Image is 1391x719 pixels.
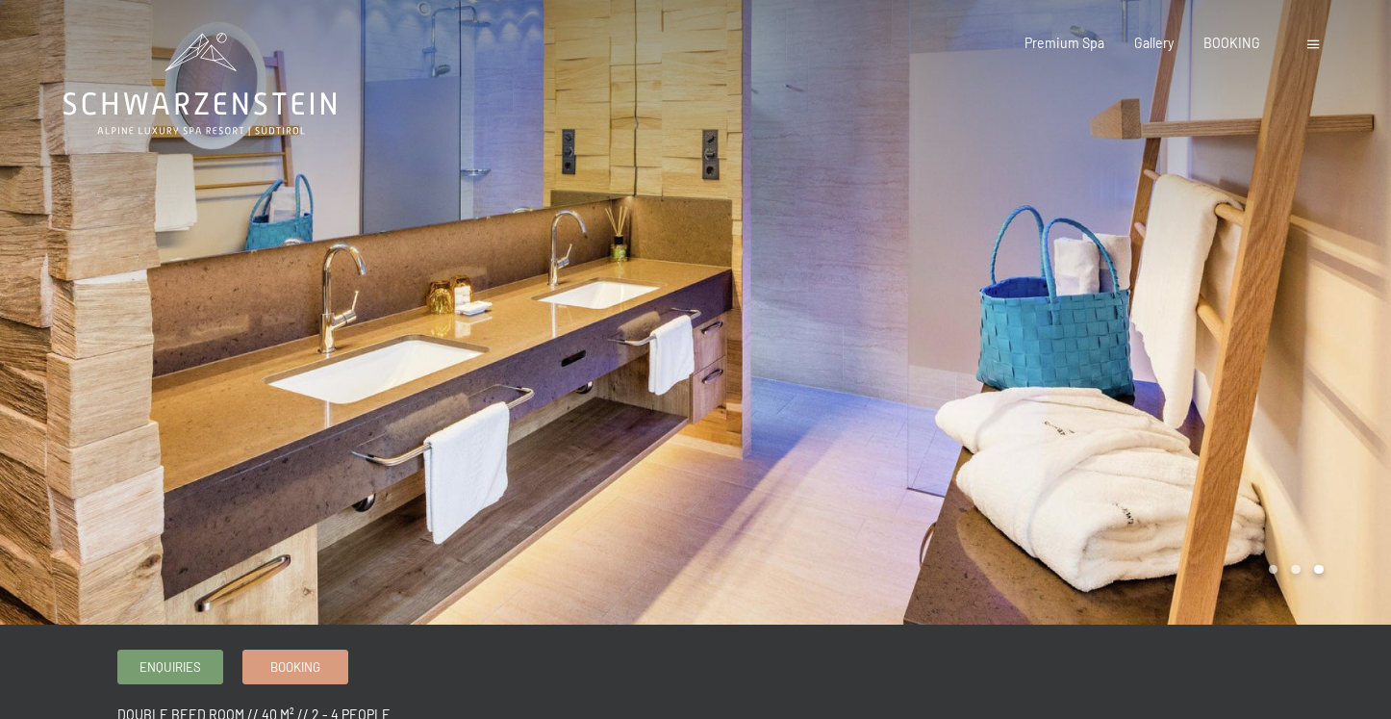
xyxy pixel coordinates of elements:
a: Premium Spa [1024,35,1104,51]
span: Booking [270,658,320,676]
a: Booking [243,651,347,682]
a: Enquiries [118,651,222,682]
a: BOOKING [1203,35,1260,51]
span: Enquiries [139,658,201,676]
a: Gallery [1134,35,1174,51]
